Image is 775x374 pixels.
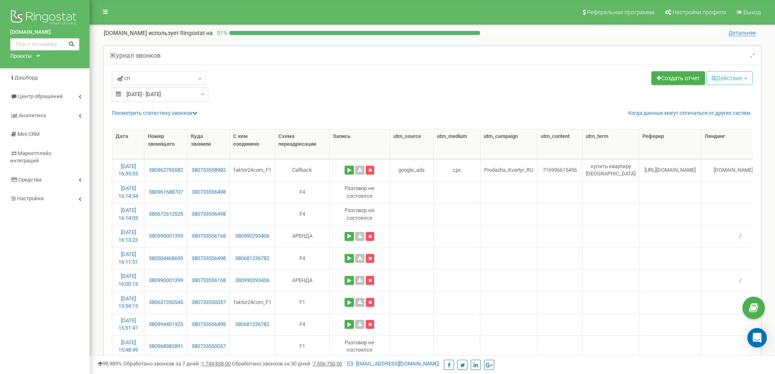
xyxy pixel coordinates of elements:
span: [DOMAIN_NAME][URL].. [714,167,767,173]
a: 380681236782 [233,255,271,262]
a: 380968382891 [148,343,184,350]
a: [DATE] 16:35:33 [118,163,138,177]
td: cpc [434,159,480,181]
a: 380733550057 [191,343,226,350]
th: utm_source [390,129,434,159]
a: Скачать [355,232,365,241]
td: Разговор не состоялся [330,203,390,225]
a: 380733550057 [191,299,226,306]
a: 380990293406 [233,232,271,240]
span: Центр обращений [18,93,63,99]
td: Prodazha_Kvartyr_RU [480,159,537,181]
span: Выход [743,9,761,15]
a: Когда данные могут отличаться от других систем [628,109,751,117]
span: Детальнее [729,30,756,36]
a: Скачать [355,276,365,285]
a: [DATE] 16:00:15 [118,273,138,287]
td: F1 [275,335,330,357]
a: [DATE] 16:14:05 [118,207,138,221]
td: faktor24com_F1 [230,159,275,181]
span: Аналитика [19,112,46,118]
p: [DOMAIN_NAME] [104,29,213,37]
td: АРЕНДА [275,225,330,247]
span: использует Ringostat на [148,30,213,36]
a: 380990001399 [148,232,184,240]
span: Средства [18,177,41,183]
div: Проекты [10,52,32,60]
a: Скачать [355,298,365,307]
td: Callback [275,159,330,181]
a: сп [112,71,205,85]
span: Настройки профиля [672,9,726,15]
span: сп [117,74,130,82]
a: 380733556498 [191,188,226,196]
th: Дата [112,129,144,159]
a: 380504468695 [148,255,184,262]
th: Куда звонили [188,129,230,159]
th: Реферер [639,129,701,159]
a: [DATE] 16:13:23 [118,229,138,243]
a: 380733556168 [191,232,226,240]
a: 380961688707 [148,188,184,196]
th: Схема переадресации [275,129,330,159]
td: Разговор не состоялся [330,181,390,203]
img: Ringostat logo [10,8,79,28]
a: 380733558982 [191,166,226,174]
input: Поиск по номеру [10,38,79,50]
a: 380990293406 [233,277,271,284]
td: F4 [275,181,330,203]
button: Действие [706,71,753,85]
a: [DATE] 15:54:15 [118,295,138,309]
span: Обработано звонков за 30 дней : [232,361,342,367]
a: Скачать [355,166,365,175]
td: 716996615456 [537,159,583,181]
a: [DATE] 15:48:49 [118,339,138,353]
button: Удалить запись [366,298,374,307]
button: Удалить запись [366,232,374,241]
button: Удалить запись [366,254,374,263]
span: Дашборд [15,74,38,81]
span: [URL][DOMAIN_NAME] [644,167,696,173]
td: Разговор не состоялся [330,335,390,357]
a: 380990001399 [148,277,184,284]
th: utm_content [537,129,583,159]
span: 99,989% [98,361,122,367]
a: 380637350545 [148,299,184,306]
a: 380672612525 [148,210,184,218]
a: Создать отчет [651,71,705,85]
a: [DATE] 16:11:51 [118,251,138,265]
span: Реферальная программа [587,9,655,15]
th: utm_campaign [480,129,537,159]
td: F4 [275,247,330,269]
a: [EMAIL_ADDRESS][DOMAIN_NAME] [347,361,439,367]
a: 380994401925 [148,321,184,328]
th: utm_term [583,129,639,159]
th: Номер звонящего [144,129,188,159]
td: faktor24com_F1 [230,291,275,313]
td: google_ads [390,159,434,181]
button: Удалить запись [366,320,374,329]
a: Скачать [355,320,365,329]
td: F1 [275,291,330,313]
u: 1 744 838,00 [201,361,231,367]
span: / [739,233,741,239]
td: АРЕНДА [275,269,330,291]
span: Настройки [17,195,44,201]
a: [DOMAIN_NAME] [10,28,79,36]
u: 7 556 750,00 [313,361,342,367]
span: Маркетплейс интеграций [10,150,52,164]
a: 380733556498 [191,255,226,262]
a: Посмотреть cтатистику звонков [112,110,197,116]
a: Скачать [355,254,365,263]
a: 380733556498 [191,210,226,218]
span: / [739,277,741,283]
a: [DATE] 15:51:47 [118,317,138,331]
button: Удалить запись [366,166,374,175]
div: Open Intercom Messenger [747,328,767,348]
a: 380733556498 [191,321,226,328]
a: [DATE] 16:14:34 [118,185,138,199]
h5: Журнал звонков [110,52,161,59]
a: 380681236782 [233,321,271,328]
p: 51 % [213,29,229,37]
td: купить квартиру [GEOGRAPHIC_DATA] [583,159,639,181]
